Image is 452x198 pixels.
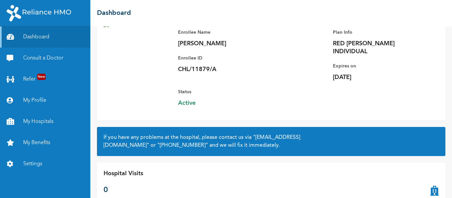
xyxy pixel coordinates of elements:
[333,73,426,81] p: [DATE]
[333,40,426,56] p: RED [PERSON_NAME] INDIVIDUAL
[178,54,271,62] p: Enrollee ID
[333,28,426,36] p: Plan Info
[104,169,143,178] p: Hospital Visits
[104,134,439,149] h2: If you have any problems at the hospital, please contact us via or and we will fix it immediately.
[178,88,271,96] p: Status
[333,62,426,70] p: Expires on
[7,5,71,21] img: RelianceHMO's Logo
[178,40,271,48] p: [PERSON_NAME]
[178,99,271,107] span: Active
[157,143,208,148] a: "[PHONE_NUMBER]"
[97,8,131,18] h2: Dashboard
[104,185,143,196] p: 0
[104,22,171,101] img: Enrollee
[178,65,271,73] p: CHL/11879/A
[178,28,271,36] p: Enrollee Name
[37,74,46,80] span: New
